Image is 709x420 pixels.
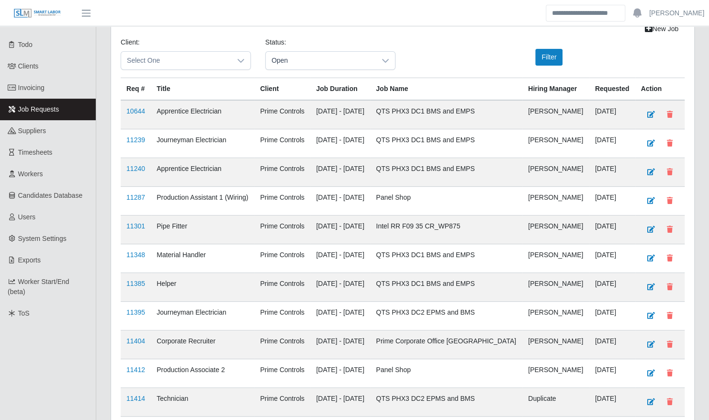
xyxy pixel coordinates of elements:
[126,366,145,374] a: 11412
[151,216,254,244] td: Pipe Fitter
[266,52,376,69] span: Open
[126,337,145,345] a: 11404
[18,170,43,178] span: Workers
[522,302,589,330] td: [PERSON_NAME]
[18,148,53,156] span: Timesheets
[589,302,635,330] td: [DATE]
[121,78,151,101] th: Req #
[151,273,254,302] td: Helper
[310,158,370,187] td: [DATE] - [DATE]
[370,359,522,388] td: Panel Shop
[522,187,589,216] td: [PERSON_NAME]
[589,388,635,417] td: [DATE]
[121,37,140,47] label: Client:
[151,129,254,158] td: Journeyman Electrician
[121,52,231,69] span: Select One
[254,330,310,359] td: Prime Controls
[522,388,589,417] td: Duplicate
[589,244,635,273] td: [DATE]
[370,244,522,273] td: QTS PHX3 DC1 BMS and EMPS
[126,222,145,230] a: 11301
[535,49,563,66] button: Filter
[151,78,254,101] th: Title
[126,107,145,115] a: 10644
[254,273,310,302] td: Prime Controls
[126,308,145,316] a: 11395
[639,21,685,37] a: New Job
[126,395,145,402] a: 11414
[18,256,41,264] span: Exports
[265,37,286,47] label: Status:
[589,100,635,129] td: [DATE]
[370,100,522,129] td: QTS PHX3 DC1 BMS and EMPS
[522,273,589,302] td: [PERSON_NAME]
[254,302,310,330] td: Prime Controls
[310,244,370,273] td: [DATE] - [DATE]
[254,187,310,216] td: Prime Controls
[589,359,635,388] td: [DATE]
[126,136,145,144] a: 11239
[18,213,36,221] span: Users
[151,388,254,417] td: Technician
[151,359,254,388] td: Production Associate 2
[310,302,370,330] td: [DATE] - [DATE]
[522,100,589,129] td: [PERSON_NAME]
[18,235,67,242] span: System Settings
[370,330,522,359] td: Prime Corporate Office [GEOGRAPHIC_DATA]
[254,216,310,244] td: Prime Controls
[18,62,39,70] span: Clients
[310,388,370,417] td: [DATE] - [DATE]
[522,330,589,359] td: [PERSON_NAME]
[126,280,145,287] a: 11385
[151,244,254,273] td: Material Handler
[310,100,370,129] td: [DATE] - [DATE]
[151,330,254,359] td: Corporate Recruiter
[126,251,145,259] a: 11348
[370,158,522,187] td: QTS PHX3 DC1 BMS and EMPS
[370,388,522,417] td: QTS PHX3 DC2 EPMS and BMS
[126,165,145,172] a: 11240
[370,273,522,302] td: QTS PHX3 DC1 BMS and EMPS
[18,309,30,317] span: ToS
[370,187,522,216] td: Panel Shop
[522,129,589,158] td: [PERSON_NAME]
[151,302,254,330] td: Journeyman Electrician
[649,8,704,18] a: [PERSON_NAME]
[589,273,635,302] td: [DATE]
[522,359,589,388] td: [PERSON_NAME]
[18,127,46,135] span: Suppliers
[254,129,310,158] td: Prime Controls
[254,158,310,187] td: Prime Controls
[310,216,370,244] td: [DATE] - [DATE]
[370,129,522,158] td: QTS PHX3 DC1 BMS and EMPS
[254,388,310,417] td: Prime Controls
[589,158,635,187] td: [DATE]
[18,192,83,199] span: Candidates Database
[370,302,522,330] td: QTS PHX3 DC2 EPMS and BMS
[522,216,589,244] td: [PERSON_NAME]
[370,78,522,101] th: Job Name
[126,193,145,201] a: 11287
[589,187,635,216] td: [DATE]
[8,278,69,295] span: Worker Start/End (beta)
[310,273,370,302] td: [DATE] - [DATE]
[589,330,635,359] td: [DATE]
[522,158,589,187] td: [PERSON_NAME]
[310,129,370,158] td: [DATE] - [DATE]
[522,244,589,273] td: [PERSON_NAME]
[310,78,370,101] th: Job Duration
[370,216,522,244] td: Intel RR F09 35 CR_WP875
[151,100,254,129] td: Apprentice Electrician
[589,129,635,158] td: [DATE]
[254,100,310,129] td: Prime Controls
[18,41,33,48] span: Todo
[635,78,685,101] th: Action
[18,84,45,91] span: Invoicing
[151,158,254,187] td: Apprentice Electrician
[254,359,310,388] td: Prime Controls
[13,8,61,19] img: SLM Logo
[151,187,254,216] td: Production Assistant 1 (Wiring)
[254,78,310,101] th: Client
[310,330,370,359] td: [DATE] - [DATE]
[254,244,310,273] td: Prime Controls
